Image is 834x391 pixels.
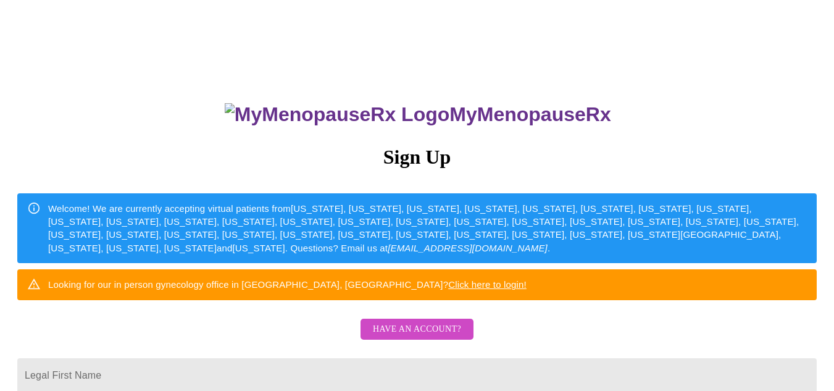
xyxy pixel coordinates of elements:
h3: Sign Up [17,146,817,169]
img: MyMenopauseRx Logo [225,103,449,126]
div: Welcome! We are currently accepting virtual patients from [US_STATE], [US_STATE], [US_STATE], [US... [48,197,807,260]
em: [EMAIL_ADDRESS][DOMAIN_NAME] [388,243,548,253]
button: Have an account? [361,319,473,340]
a: Have an account? [357,332,477,343]
span: Have an account? [373,322,461,337]
a: Click here to login! [448,279,527,290]
div: Looking for our in person gynecology office in [GEOGRAPHIC_DATA], [GEOGRAPHIC_DATA]? [48,273,527,296]
h3: MyMenopauseRx [19,103,817,126]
